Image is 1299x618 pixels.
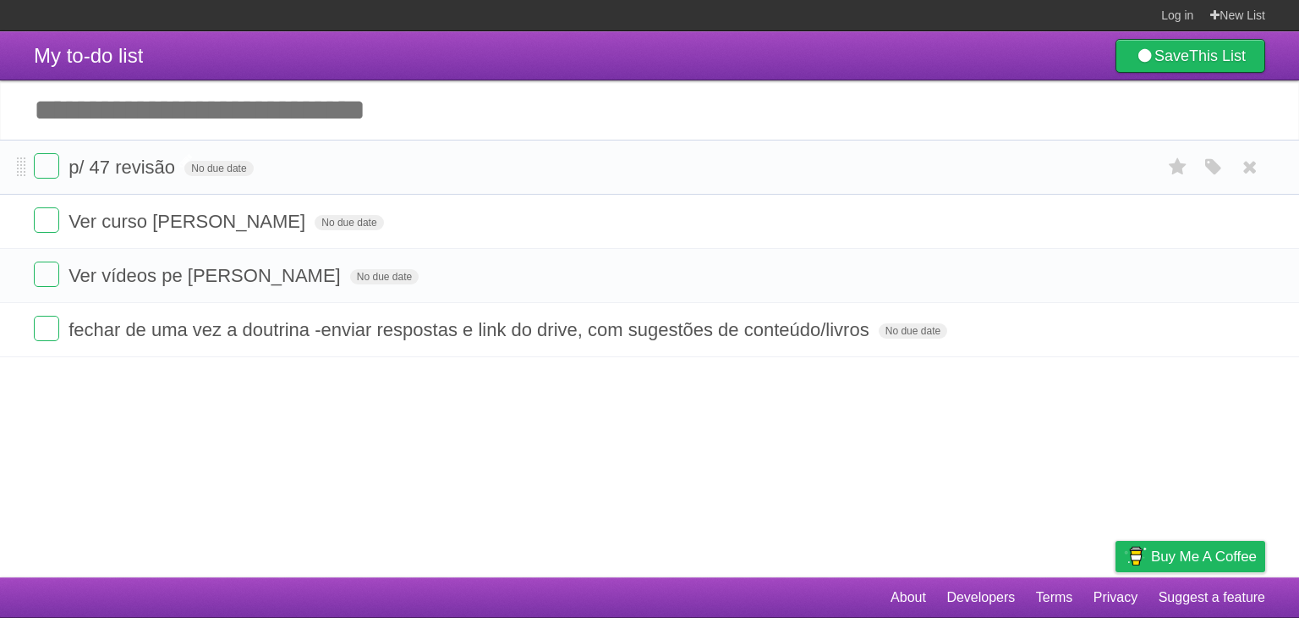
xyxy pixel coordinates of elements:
span: No due date [350,269,419,284]
a: Terms [1036,582,1073,614]
a: Privacy [1093,582,1137,614]
span: No due date [315,215,383,230]
a: Suggest a feature [1159,582,1265,614]
img: Buy me a coffee [1124,542,1147,571]
span: fechar de uma vez a doutrina -enviar respostas e link do drive, com sugestões de conteúdo/livros [69,319,874,340]
a: SaveThis List [1115,39,1265,73]
span: Buy me a coffee [1151,542,1257,571]
a: About [891,582,926,614]
span: No due date [879,323,947,339]
label: Done [34,262,59,287]
label: Done [34,153,59,179]
b: This List [1189,47,1246,64]
label: Star task [1162,153,1194,181]
label: Done [34,207,59,233]
span: Ver curso [PERSON_NAME] [69,211,310,232]
span: p/ 47 revisão [69,157,179,178]
span: Ver vídeos pe [PERSON_NAME] [69,265,345,286]
span: No due date [184,161,253,176]
a: Developers [946,582,1015,614]
span: My to-do list [34,44,143,67]
label: Done [34,316,59,341]
a: Buy me a coffee [1115,541,1265,572]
